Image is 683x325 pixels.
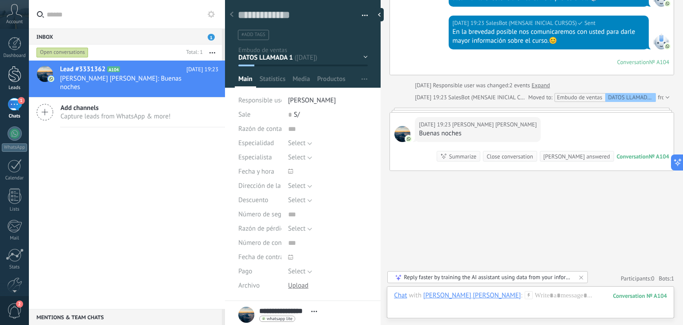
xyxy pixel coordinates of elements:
[2,143,27,152] div: WhatsApp
[528,93,552,102] span: Moved to:
[238,140,274,146] span: Especialidad
[238,179,281,193] div: Dirección de la clínica
[238,250,281,264] div: Fecha de contrato
[617,58,649,66] div: Conversation
[288,179,312,193] button: Select
[605,93,656,102] div: DATOS LLAMADA 1
[419,120,452,129] div: [DATE] 19:23
[60,74,201,91] span: [PERSON_NAME] [PERSON_NAME]: Buenas noches
[238,150,281,165] div: Especialista
[415,93,448,102] div: [DATE] 19:23
[317,75,346,88] span: Productos
[448,93,539,101] span: SalesBot (MENSAJE INICIAL CURSOS)
[29,309,222,325] div: Mentions & Team chats
[288,264,312,279] button: Select
[671,275,674,282] span: 1
[238,268,252,275] span: Pago
[453,19,486,28] div: [DATE] 19:23
[613,292,667,300] div: 104
[2,53,28,59] div: Dashboard
[394,126,410,142] span: Julio Jr Sanchez
[238,168,274,175] span: Fecha y hora
[208,34,215,41] span: 1
[486,152,533,161] div: Close conversation
[60,65,105,74] span: Lead #3331362
[288,150,312,165] button: Select
[238,126,291,132] span: Razón de contacto
[659,275,674,282] span: Bots:
[288,139,305,147] span: Select
[617,153,649,160] div: Conversation
[186,65,218,74] span: [DATE] 19:23
[649,58,669,66] div: № A104
[453,28,645,45] div: En la brevedad posible nos comunicaremos con usted para darle mayor información sobre el curso.😊
[2,264,28,270] div: Stats
[107,66,120,72] span: A104
[288,96,336,105] span: [PERSON_NAME]
[2,114,28,119] div: Chats
[2,85,28,91] div: Leads
[29,61,225,97] a: Lead #3331362 A104 [DATE] 19:23 [PERSON_NAME] [PERSON_NAME]: Buenas noches
[375,8,384,21] div: Hide
[294,110,300,119] span: S/
[293,75,310,88] span: Media
[238,75,253,88] span: Main
[288,267,305,276] span: Select
[238,136,281,150] div: Especialidad
[238,197,268,203] span: Descuento
[521,291,522,300] span: :
[238,264,281,279] div: Pago
[2,175,28,181] div: Calendar
[509,81,530,90] span: 2 events
[238,240,295,246] span: Número de contrato
[406,136,412,142] img: com.amocrm.amocrmwa.svg
[664,0,671,7] img: com.amocrm.amocrmwa.svg
[2,207,28,212] div: Lists
[238,108,281,122] div: Sale
[238,96,286,105] span: Responsible user
[238,282,260,289] span: Archivo
[18,97,25,104] span: 1
[16,301,23,308] span: 2
[288,153,305,162] span: Select
[653,33,669,49] span: SalesBot
[449,152,477,161] div: Summarize
[238,236,281,250] div: Número de contrato
[238,183,301,189] span: Dirección de la clínica
[6,19,23,25] span: Account
[48,76,54,82] img: com.amocrm.amocrmwa.svg
[532,81,550,90] a: Expand
[238,93,281,108] div: Responsible user
[238,193,281,207] div: Descuento
[267,317,293,321] span: whatsapp lite
[415,81,433,90] div: [DATE]
[649,153,669,160] div: № A104
[423,291,521,299] div: Julio Jr Sanchez
[486,19,577,28] span: SalesBot (MENSAJE INICIAL CURSOS)
[238,211,291,218] span: Número de seguro
[238,207,281,222] div: Número de seguro
[584,19,595,28] span: Sent
[415,81,550,90] div: Responsible user was changed:
[288,193,312,207] button: Select
[238,254,289,260] span: Fecha de contrato
[288,196,305,204] span: Select
[452,120,537,129] span: Julio Jr Sanchez
[288,182,305,190] span: Select
[238,110,250,119] span: Sale
[664,43,671,49] img: com.amocrm.amocrmwa.svg
[60,104,171,112] span: Add channels
[2,236,28,241] div: Mail
[238,122,281,136] div: Razón de contacto
[241,32,265,38] span: #add tags
[260,75,285,88] span: Statistics
[60,112,171,121] span: Capture leads from WhatsApp & more!
[288,222,312,236] button: Select
[238,279,281,293] div: Archivo
[288,136,312,150] button: Select
[621,275,655,282] a: Participants:0
[419,129,537,138] div: Buenas noches
[238,154,272,161] span: Especialista
[183,48,203,57] div: Total: 1
[238,222,281,236] div: Razón de pérdida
